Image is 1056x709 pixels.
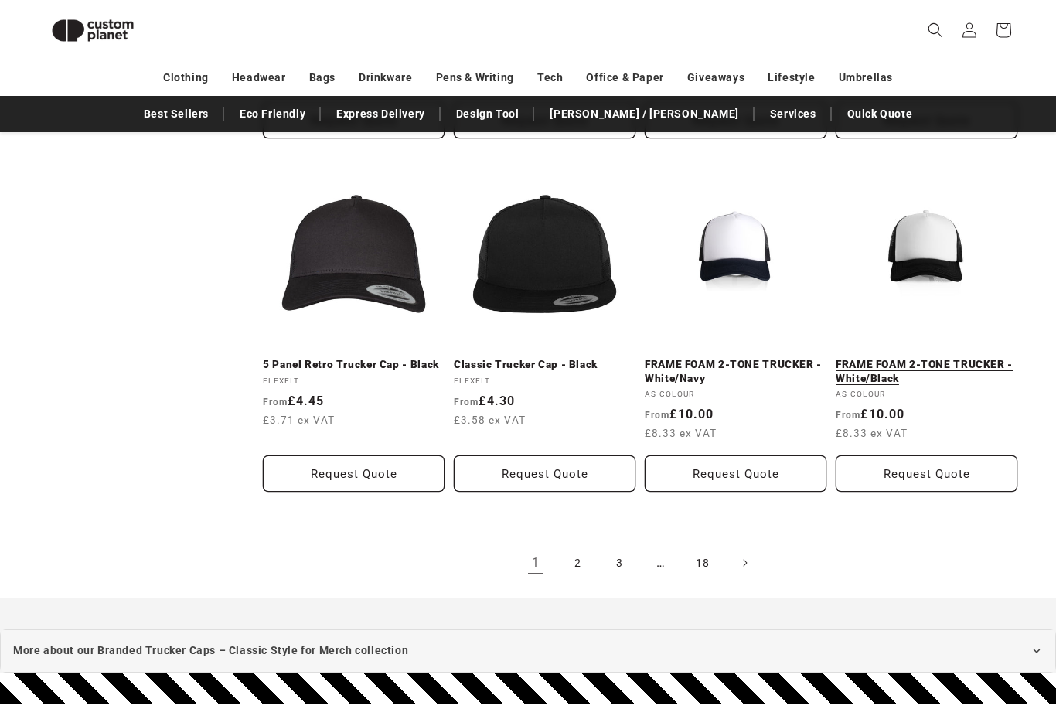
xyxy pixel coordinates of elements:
a: 5 Panel Retro Trucker Cap - Black [263,358,445,372]
a: Bags [309,64,336,91]
a: Design Tool [448,101,527,128]
a: Page 18 [686,546,720,580]
nav: Pagination [263,546,1017,580]
a: Quick Quote [840,101,921,128]
span: More about our Branded Trucker Caps – Classic Style for Merch collection [13,641,408,660]
a: Page 2 [560,546,594,580]
summary: Search [918,13,952,47]
a: Tech [537,64,563,91]
img: Custom Planet [39,6,147,55]
a: Express Delivery [329,101,433,128]
a: Umbrellas [839,64,893,91]
a: Page 3 [602,546,636,580]
a: Services [762,101,824,128]
a: Headwear [232,64,286,91]
a: Pens & Writing [436,64,514,91]
a: Eco Friendly [232,101,313,128]
button: Request Quote [454,455,635,492]
a: Next page [727,546,761,580]
a: Office & Paper [586,64,663,91]
span: … [644,546,678,580]
: Request Quote [263,455,445,492]
a: Classic Trucker Cap - Black [454,358,635,372]
a: Drinkware [359,64,412,91]
a: Lifestyle [768,64,815,91]
: Request Quote [836,455,1017,492]
a: FRAME FOAM 2-TONE TRUCKER - White/Navy [645,358,826,385]
iframe: Chat Widget [791,542,1056,709]
a: Clothing [163,64,209,91]
a: Best Sellers [136,101,216,128]
a: [PERSON_NAME] / [PERSON_NAME] [542,101,746,128]
a: Page 1 [519,546,553,580]
a: Giveaways [687,64,744,91]
: Request Quote [645,455,826,492]
a: FRAME FOAM 2-TONE TRUCKER - White/Black [836,358,1017,385]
